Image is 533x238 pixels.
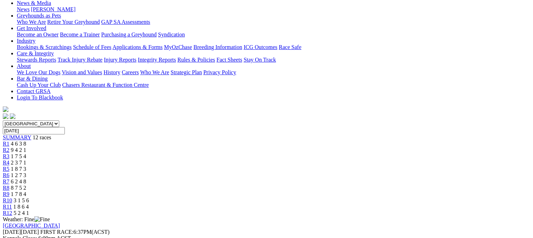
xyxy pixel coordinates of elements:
a: SUMMARY [3,134,31,140]
a: Bookings & Scratchings [17,44,71,50]
a: Become a Trainer [60,31,100,37]
a: Rules & Policies [177,57,215,63]
span: 1 8 6 4 [13,204,29,210]
a: Cash Up Your Club [17,82,61,88]
a: We Love Our Dogs [17,69,60,75]
a: R8 [3,185,9,191]
div: Bar & Dining [17,82,530,88]
a: Bar & Dining [17,76,48,82]
a: [GEOGRAPHIC_DATA] [3,223,60,229]
a: Care & Integrity [17,50,54,56]
a: Syndication [158,31,185,37]
span: 6 2 4 8 [11,178,26,184]
a: R4 [3,160,9,166]
a: News [17,6,29,12]
span: [DATE] [3,229,39,235]
a: Become an Owner [17,31,59,37]
a: GAP SA Assessments [101,19,150,25]
a: Race Safe [279,44,301,50]
a: Vision and Values [62,69,102,75]
a: Schedule of Fees [73,44,111,50]
a: Contact GRSA [17,88,50,94]
span: 1 7 8 4 [11,191,26,197]
a: Who We Are [140,69,169,75]
a: Get Involved [17,25,46,31]
a: Purchasing a Greyhound [101,31,157,37]
a: R3 [3,153,9,159]
span: Weather: Fine [3,216,50,222]
input: Select date [3,127,65,134]
a: Fact Sheets [217,57,242,63]
span: 5 2 4 1 [14,210,29,216]
a: R5 [3,166,9,172]
a: Integrity Reports [138,57,176,63]
span: 2 3 7 1 [11,160,26,166]
a: History [103,69,120,75]
span: FIRST RACE: [40,229,73,235]
span: [DATE] [3,229,21,235]
a: R11 [3,204,12,210]
span: 6:37PM(ACST) [40,229,110,235]
span: 4 6 3 8 [11,141,26,147]
a: R7 [3,178,9,184]
a: Privacy Policy [203,69,236,75]
a: Strategic Plan [171,69,202,75]
span: 1 7 5 4 [11,153,26,159]
span: 1 2 7 3 [11,172,26,178]
a: Careers [122,69,139,75]
a: [PERSON_NAME] [31,6,75,12]
a: Applications & Forms [112,44,163,50]
a: Login To Blackbook [17,94,63,100]
a: Stay On Track [244,57,276,63]
img: Fine [34,216,50,223]
a: Who We Are [17,19,46,25]
span: 1 8 7 3 [11,166,26,172]
div: News & Media [17,6,530,13]
a: R2 [3,147,9,153]
span: 12 races [33,134,51,140]
a: Breeding Information [193,44,242,50]
a: Track Injury Rebate [57,57,102,63]
div: Industry [17,44,530,50]
a: R9 [3,191,9,197]
a: Greyhounds as Pets [17,13,61,19]
a: About [17,63,31,69]
a: ICG Outcomes [244,44,277,50]
img: twitter.svg [10,113,15,119]
a: R1 [3,141,9,147]
img: logo-grsa-white.png [3,106,8,112]
span: 8 7 5 2 [11,185,26,191]
div: About [17,69,530,76]
a: R6 [3,172,9,178]
img: facebook.svg [3,113,8,119]
a: Injury Reports [104,57,136,63]
a: Retire Your Greyhound [47,19,100,25]
a: Chasers Restaurant & Function Centre [62,82,149,88]
span: 9 4 2 1 [11,147,26,153]
div: Care & Integrity [17,57,530,63]
div: Greyhounds as Pets [17,19,530,25]
span: 3 1 5 6 [14,197,29,203]
a: MyOzChase [164,44,192,50]
a: Industry [17,38,35,44]
a: R10 [3,197,12,203]
a: R12 [3,210,12,216]
div: Get Involved [17,31,530,38]
a: Stewards Reports [17,57,56,63]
